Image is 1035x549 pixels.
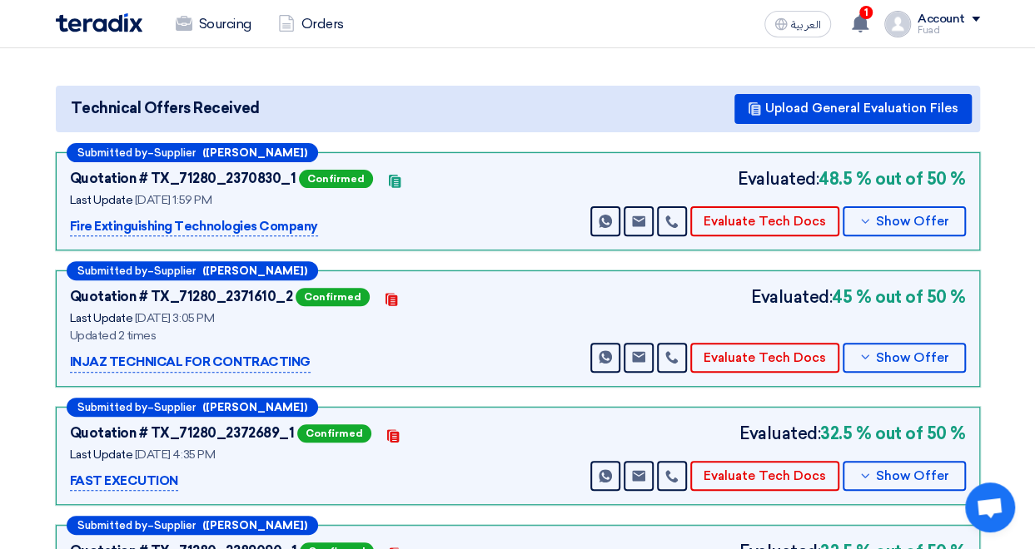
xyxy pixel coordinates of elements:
[876,470,949,482] span: Show Offer
[71,97,260,120] span: Technical Offers Received
[791,19,821,31] span: العربية
[296,288,370,306] span: Confirmed
[265,6,357,42] a: Orders
[162,6,265,42] a: Sourcing
[918,12,965,27] div: Account
[299,170,373,188] span: Confirmed
[965,482,1015,532] div: Open chat
[70,448,133,462] span: Last Update
[832,284,965,309] b: 45 % out of 50 %
[77,520,147,531] span: Submitted by
[154,520,196,531] span: Supplier
[202,265,307,276] b: ([PERSON_NAME])
[135,448,215,462] span: [DATE] 4:35 PM
[70,287,293,307] div: Quotation # TX_71280_2371610_2
[135,193,211,207] span: [DATE] 1:59 PM
[918,26,980,35] div: Fuad
[734,94,972,124] button: Upload General Evaluation Files
[70,311,133,325] span: Last Update
[70,327,486,344] div: Updated 2 times
[884,11,911,37] img: profile_test.png
[202,520,307,531] b: ([PERSON_NAME])
[202,147,307,158] b: ([PERSON_NAME])
[297,424,371,443] span: Confirmed
[154,265,196,276] span: Supplier
[690,206,839,236] button: Evaluate Tech Docs
[859,6,873,19] span: 1
[843,461,966,491] button: Show Offer
[70,169,296,189] div: Quotation # TX_71280_2370830_1
[70,472,178,492] p: FAST EXECUTION
[843,206,966,236] button: Show Offer
[154,147,196,158] span: Supplier
[690,461,839,491] button: Evaluate Tech Docs
[67,261,318,280] div: –
[70,353,311,373] p: INJAZ TECHNICAL FOR CONTRACTING
[70,193,133,207] span: Last Update
[77,265,147,276] span: Submitted by
[820,421,965,446] b: 32.5 % out of 50 %
[70,423,295,443] div: Quotation # TX_71280_2372689_1
[738,166,966,191] div: Evaluated:
[154,402,196,413] span: Supplier
[135,311,214,325] span: [DATE] 3:05 PM
[56,13,142,32] img: Teradix logo
[819,166,965,191] b: 48.5 % out of 50 %
[67,143,318,162] div: –
[690,343,839,373] button: Evaluate Tech Docs
[876,352,949,364] span: Show Offer
[202,402,307,413] b: ([PERSON_NAME])
[751,284,966,309] div: Evaluated:
[764,11,831,37] button: العربية
[67,516,318,535] div: –
[77,147,147,158] span: Submitted by
[70,217,318,237] p: Fire Extinguishing Technologies Company
[843,343,966,373] button: Show Offer
[77,402,147,413] span: Submitted by
[876,215,949,228] span: Show Offer
[67,398,318,417] div: –
[739,421,966,446] div: Evaluated:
